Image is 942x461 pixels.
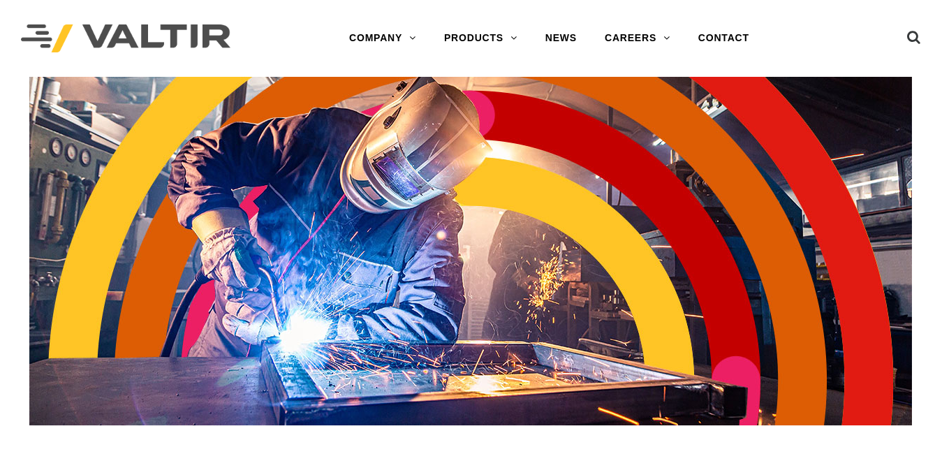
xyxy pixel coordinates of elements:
a: CAREERS [591,24,684,52]
a: COMPANY [335,24,430,52]
a: PRODUCTS [430,24,531,52]
a: CONTACT [684,24,763,52]
img: Header_Timeline [29,77,912,425]
img: Valtir [21,24,230,53]
a: NEWS [531,24,591,52]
